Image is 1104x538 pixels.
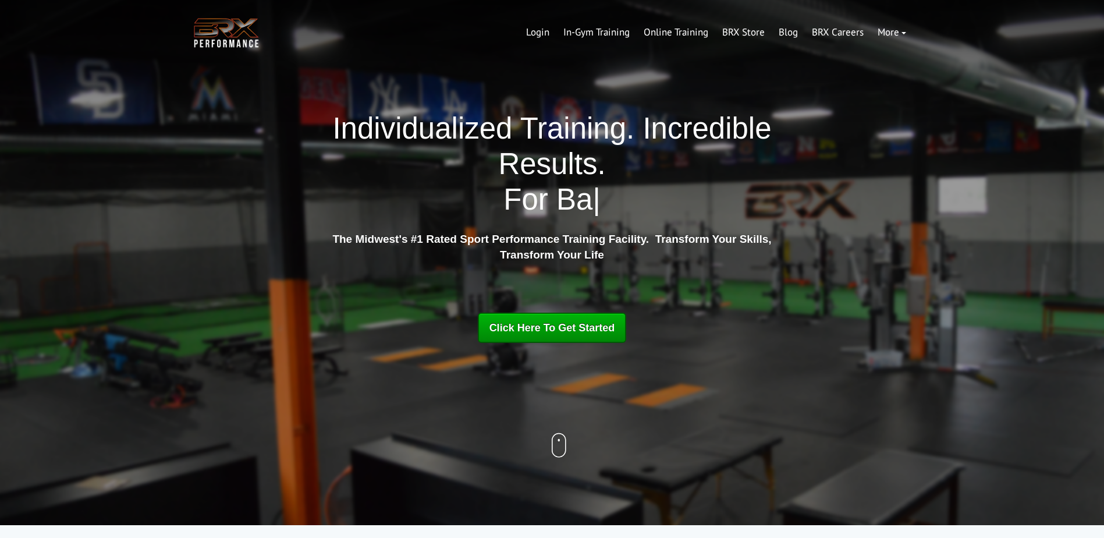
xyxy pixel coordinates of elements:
[715,19,772,47] a: BRX Store
[637,19,715,47] a: Online Training
[805,19,871,47] a: BRX Careers
[328,111,776,218] h1: Individualized Training. Incredible Results.
[503,183,592,216] span: For Ba
[191,15,261,51] img: BRX Transparent Logo-2
[478,313,627,343] a: Click Here To Get Started
[592,183,600,216] span: |
[489,322,615,334] span: Click Here To Get Started
[332,233,771,261] strong: The Midwest's #1 Rated Sport Performance Training Facility. Transform Your Skills, Transform Your...
[772,19,805,47] a: Blog
[519,19,556,47] a: Login
[556,19,637,47] a: In-Gym Training
[519,19,913,47] div: Navigation Menu
[1046,482,1104,538] iframe: Chat Widget
[871,19,913,47] a: More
